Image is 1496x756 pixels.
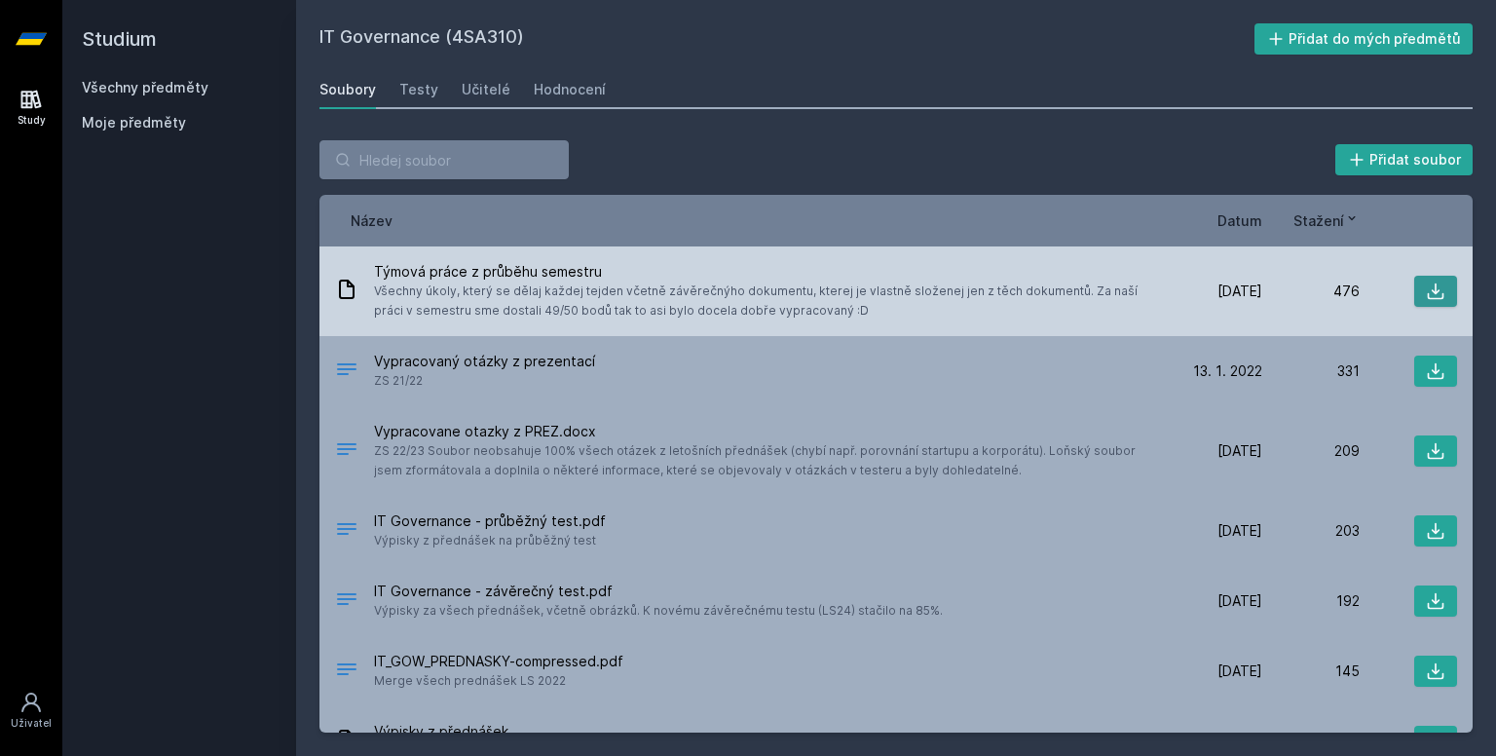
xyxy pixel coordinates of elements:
a: Hodnocení [534,70,606,109]
span: Týmová práce z průběhu semestru [374,262,1157,282]
div: Soubory [319,80,376,99]
button: Přidat soubor [1335,144,1474,175]
span: [DATE] [1217,661,1262,681]
span: IT Governance - průběžný test.pdf [374,511,606,531]
div: 145 [1262,661,1360,681]
span: [DATE] [1217,591,1262,611]
a: Study [4,78,58,137]
span: ZS 22/23 Soubor neobsahuje 100% všech otázek z letošních přednášek (chybí např. porovnání startup... [374,441,1157,480]
span: Vypracovaný otázky z prezentací [374,352,595,371]
div: 192 [1262,591,1360,611]
div: Učitelé [462,80,510,99]
span: [DATE] [1217,282,1262,301]
span: ZS 21/22 [374,371,595,391]
span: Stažení [1293,210,1344,231]
div: 203 [1262,521,1360,541]
div: 209 [1262,441,1360,461]
div: .DOCX [335,358,358,386]
span: [DATE] [1217,732,1262,751]
span: Merge všech prednášek LS 2022 [374,671,623,691]
a: Učitelé [462,70,510,109]
span: 13. 1. 2022 [1193,361,1262,381]
div: Testy [399,80,438,99]
div: PDF [335,658,358,686]
a: Uživatel [4,681,58,740]
span: [DATE] [1217,441,1262,461]
div: Study [18,113,46,128]
div: Uživatel [11,716,52,731]
span: Moje předměty [82,113,186,132]
a: Soubory [319,70,376,109]
span: Výpisky z přednášek na průběžný test [374,531,606,550]
input: Hledej soubor [319,140,569,179]
span: Výpisky za všech přednášek, včetně obrázků. K novému závěrečnému testu (LS24) stačilo na 85%. [374,601,943,621]
span: IT_GOW_PREDNASKY-compressed.pdf [374,652,623,671]
a: Všechny předměty [82,79,208,95]
h2: IT Governance (4SA310) [319,23,1254,55]
button: Název [351,210,393,231]
span: IT Governance - závěrečný test.pdf [374,582,943,601]
button: Přidat do mých předmětů [1254,23,1474,55]
div: PDF [335,587,358,616]
div: PDF [335,517,358,546]
div: 476 [1262,282,1360,301]
a: Testy [399,70,438,109]
div: Hodnocení [534,80,606,99]
span: Výpisky z přednášek [374,722,508,741]
div: 331 [1262,361,1360,381]
span: Všechny úkoly, který se dělaj každej tejden včetně závěrečnýho dokumentu, kterej je vlastně slože... [374,282,1157,321]
div: DOCX [335,437,358,466]
span: Vypracovane otazky z PREZ.docx [374,422,1157,441]
div: 131 [1262,732,1360,751]
span: [DATE] [1217,521,1262,541]
button: Datum [1217,210,1262,231]
button: Stažení [1293,210,1360,231]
